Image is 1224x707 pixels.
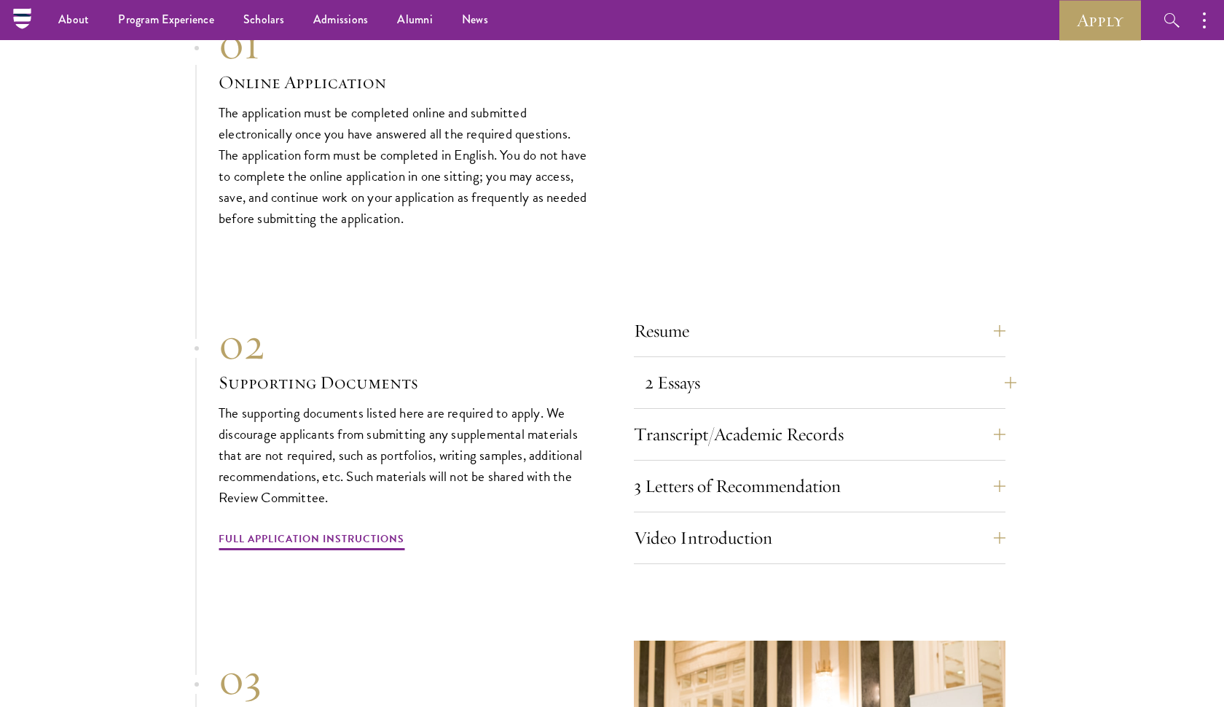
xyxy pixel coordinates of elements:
a: Full Application Instructions [219,530,404,552]
h3: Online Application [219,70,590,95]
button: Resume [634,313,1005,348]
button: Video Introduction [634,520,1005,555]
p: The supporting documents listed here are required to apply. We discourage applicants from submitt... [219,402,590,508]
button: 3 Letters of Recommendation [634,469,1005,504]
button: 2 Essays [645,365,1016,400]
div: 02 [219,318,590,370]
div: 03 [219,653,590,706]
div: 01 [219,17,590,70]
p: The application must be completed online and submitted electronically once you have answered all ... [219,102,590,229]
h3: Supporting Documents [219,370,590,395]
button: Transcript/Academic Records [634,417,1005,452]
